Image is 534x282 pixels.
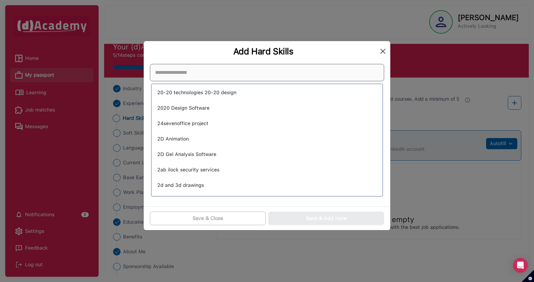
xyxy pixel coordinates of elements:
[150,212,266,225] button: Save & Close
[155,148,379,161] div: 2D Gel Analysis Software
[522,270,534,282] button: Set cookie preferences
[268,212,384,225] button: Save & Add more
[155,194,379,207] div: 3-d digital modelling
[155,102,379,115] div: 2020 Design Software
[155,117,379,130] div: 24sevenoffice project
[155,133,379,145] div: 2D Animation
[149,46,378,57] div: Add Hard Skills
[378,46,388,56] button: Close
[155,163,379,176] div: 2ab ilock security services
[513,258,528,273] div: Open Intercom Messenger
[155,179,379,192] div: 2d and 3d drawings
[193,215,223,222] div: Save & Close
[306,215,347,222] div: Save & Add more
[155,86,379,99] div: 20-20 technologies 20-20 design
